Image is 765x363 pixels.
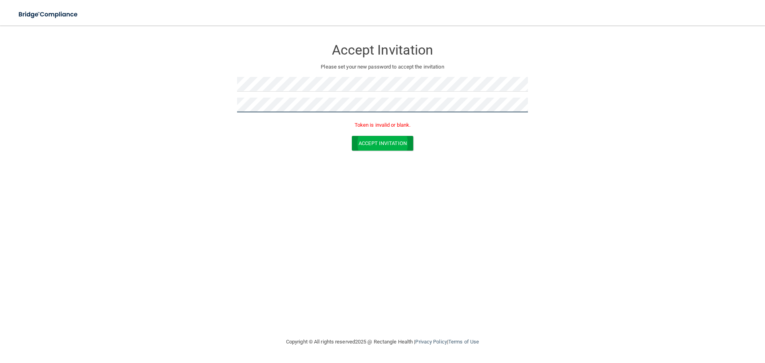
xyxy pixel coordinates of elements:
[237,43,528,57] h3: Accept Invitation
[12,6,85,23] img: bridge_compliance_login_screen.278c3ca4.svg
[243,62,522,72] p: Please set your new password to accept the invitation
[352,136,413,151] button: Accept Invitation
[237,329,528,355] div: Copyright © All rights reserved 2025 @ Rectangle Health | |
[415,339,447,345] a: Privacy Policy
[237,120,528,130] p: Token is invalid or blank.
[448,339,479,345] a: Terms of Use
